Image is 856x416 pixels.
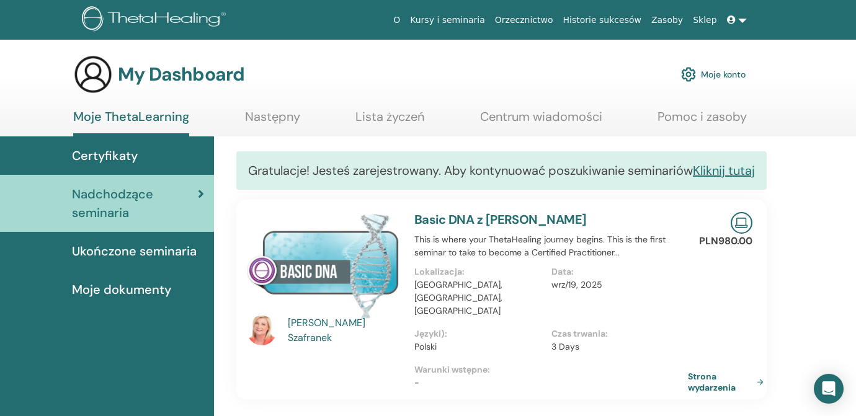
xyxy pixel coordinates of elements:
p: Warunki wstępne : [414,363,688,376]
p: Języki) : [414,327,544,340]
p: Polski [414,340,544,353]
img: default.jpg [247,316,277,345]
span: Certyfikaty [72,146,138,165]
p: Czas trwania : [551,327,681,340]
img: generic-user-icon.jpg [73,55,113,94]
p: 3 Days [551,340,681,353]
a: [PERSON_NAME] Szafranek [288,316,403,345]
span: Moje dokumenty [72,280,171,299]
a: Moje ThetaLearning [73,109,189,136]
a: Pomoc i zasoby [658,109,747,133]
p: Lokalizacja : [414,265,544,278]
img: logo.png [82,6,230,34]
p: - [414,376,688,389]
a: Moje konto [681,61,746,88]
p: Data : [551,265,681,278]
img: Basic DNA [247,212,399,319]
span: Ukończone seminaria [72,242,197,260]
a: O [388,9,405,32]
a: Zasoby [646,9,688,32]
a: Orzecznictwo [490,9,558,32]
p: This is where your ThetaHealing journey begins. This is the first seminar to take to become a Cer... [414,233,688,259]
a: Basic DNA z [PERSON_NAME] [414,211,587,228]
h3: My Dashboard [118,63,244,86]
div: Open Intercom Messenger [814,374,844,404]
a: Lista życzeń [355,109,424,133]
p: PLN980.00 [699,234,752,249]
a: Centrum wiadomości [480,109,602,133]
a: Kursy i seminaria [405,9,490,32]
a: Strona wydarzenia [688,371,769,393]
div: Gratulacje! Jesteś zarejestrowany. Aby kontynuować poszukiwanie seminariów [236,151,767,190]
img: Live Online Seminar [731,212,752,234]
p: wrz/19, 2025 [551,278,681,291]
a: Sklep [688,9,721,32]
p: [GEOGRAPHIC_DATA], [GEOGRAPHIC_DATA], [GEOGRAPHIC_DATA] [414,278,544,317]
span: Nadchodzące seminaria [72,185,198,222]
a: Kliknij tutaj [693,162,755,179]
a: Następny [245,109,300,133]
a: Historie sukcesów [558,9,646,32]
img: cog.svg [681,64,696,85]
